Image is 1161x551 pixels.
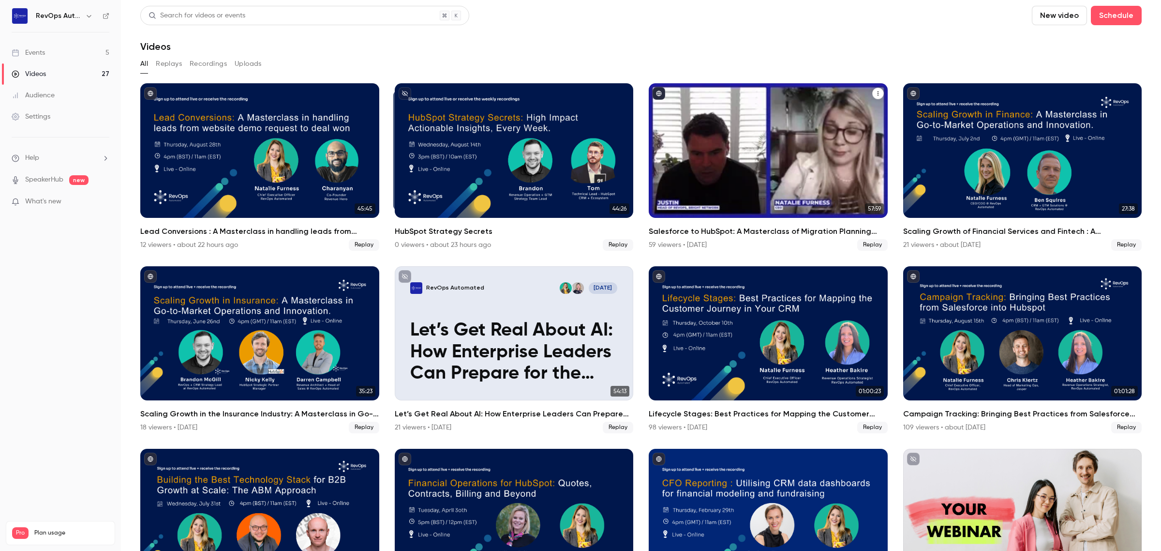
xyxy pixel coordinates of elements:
[410,282,422,294] img: Let’s Get Real About AI: How Enterprise Leaders Can Prepare for the Next Frontier
[649,408,888,420] h2: Lifecycle Stages: Best Practices for Mapping the Customer Journey in Your CRM
[140,83,379,251] li: Lead Conversions : A Masterclass in handling leads from website demo request to deal won - feat R...
[25,197,61,207] span: What's new
[395,408,634,420] h2: Let’s Get Real About AI: How Enterprise Leaders Can Prepare for the Next Frontier
[1119,203,1138,214] span: 27:38
[140,83,379,251] a: 45:45Lead Conversions : A Masterclass in handling leads from website demo request to deal won - f...
[98,198,109,206] iframe: Noticeable Trigger
[399,87,411,100] button: unpublished
[426,284,484,292] p: RevOps Automated
[140,240,238,250] div: 12 viewers • about 22 hours ago
[653,87,665,100] button: published
[12,527,29,539] span: Pro
[399,453,411,465] button: published
[190,56,227,72] button: Recordings
[1111,422,1142,433] span: Replay
[12,153,109,163] li: help-dropdown-opener
[560,282,571,294] img: Natalie Furness
[907,453,920,465] button: unpublished
[149,11,245,21] div: Search for videos or events
[907,270,920,283] button: published
[355,203,375,214] span: 45:45
[610,203,629,214] span: 44:26
[903,423,985,432] div: 109 viewers • about [DATE]
[349,422,379,433] span: Replay
[649,266,888,434] li: Lifecycle Stages: Best Practices for Mapping the Customer Journey in Your CRM
[649,83,888,251] a: 57:59Salesforce to HubSpot: A Masterclass of Migration Planning and Tactics59 viewers • [DATE]Replay
[144,270,157,283] button: published
[903,226,1142,237] h2: Scaling Growth of Financial Services and Fintech : A Masterclass on Growth
[589,282,617,294] span: [DATE]
[140,56,148,72] button: All
[140,266,379,434] a: 35:23Scaling Growth in the Insurance Industry: A Masterclass in Go-To-Market Operations and Innov...
[856,386,884,397] span: 01:00:23
[649,226,888,237] h2: Salesforce to HubSpot: A Masterclass of Migration Planning and Tactics
[653,270,665,283] button: published
[649,83,888,251] li: Salesforce to HubSpot: A Masterclass of Migration Planning and Tactics
[349,239,379,251] span: Replay
[1111,239,1142,251] span: Replay
[649,240,707,250] div: 59 viewers • [DATE]
[1091,6,1142,25] button: Schedule
[356,386,375,397] span: 35:23
[865,203,884,214] span: 57:59
[903,240,981,250] div: 21 viewers • about [DATE]
[12,69,46,79] div: Videos
[395,266,634,434] a: Let’s Get Real About AI: How Enterprise Leaders Can Prepare for the Next FrontierRevOps Automated...
[69,175,89,185] span: new
[156,56,182,72] button: Replays
[144,453,157,465] button: published
[903,83,1142,251] li: Scaling Growth of Financial Services and Fintech : A Masterclass on Growth
[395,83,634,251] li: HubSpot Strategy Secrets
[907,87,920,100] button: published
[34,529,109,537] span: Plan usage
[653,453,665,465] button: published
[12,8,28,24] img: RevOps Automated
[140,41,171,52] h1: Videos
[903,266,1142,434] li: Campaign Tracking: Bringing Best Practices from Salesforce into HubSpot
[140,6,1142,545] section: Videos
[235,56,262,72] button: Uploads
[610,386,629,397] span: 54:13
[25,175,63,185] a: SpeakerHub
[25,153,39,163] span: Help
[903,408,1142,420] h2: Campaign Tracking: Bringing Best Practices from Salesforce into HubSpot
[140,226,379,237] h2: Lead Conversions : A Masterclass in handling leads from website demo request to deal won - feat R...
[1111,386,1138,397] span: 01:01:28
[603,422,633,433] span: Replay
[1032,6,1087,25] button: New video
[857,422,888,433] span: Replay
[140,408,379,420] h2: Scaling Growth in the Insurance Industry: A Masterclass in Go-To-Market Operations and Innovation
[649,423,707,432] div: 98 viewers • [DATE]
[395,266,634,434] li: Let’s Get Real About AI: How Enterprise Leaders Can Prepare for the Next Frontier
[903,83,1142,251] a: 27:38Scaling Growth of Financial Services and Fintech : A Masterclass on Growth21 viewers • about...
[140,266,379,434] li: Scaling Growth in the Insurance Industry: A Masterclass in Go-To-Market Operations and Innovation
[12,91,55,100] div: Audience
[410,320,617,384] p: Let’s Get Real About AI: How Enterprise Leaders Can Prepare for the Next Frontier
[140,423,197,432] div: 18 viewers • [DATE]
[649,266,888,434] a: 01:00:23Lifecycle Stages: Best Practices for Mapping the Customer Journey in Your CRM98 viewers •...
[395,423,451,432] div: 21 viewers • [DATE]
[603,239,633,251] span: Replay
[12,112,50,122] div: Settings
[395,83,634,251] a: 44:2644:26HubSpot Strategy Secrets0 viewers • about 23 hours agoReplay
[903,266,1142,434] a: 01:01:28Campaign Tracking: Bringing Best Practices from Salesforce into HubSpot109 viewers • abou...
[572,282,583,294] img: Dr Shannon J. Gregg
[144,87,157,100] button: published
[399,270,411,283] button: unpublished
[857,239,888,251] span: Replay
[12,48,45,58] div: Events
[395,226,634,237] h2: HubSpot Strategy Secrets
[395,240,491,250] div: 0 viewers • about 23 hours ago
[36,11,81,21] h6: RevOps Automated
